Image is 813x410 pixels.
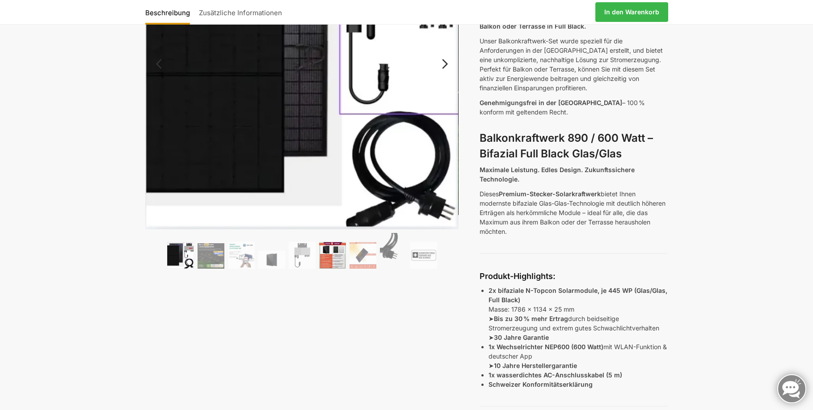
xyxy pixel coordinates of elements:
img: Maysun [258,251,285,269]
img: Balkonkraftwerk 890/600 Watt bificial Glas/Glas – Bild 3 [228,242,255,269]
strong: Produkt-Highlights: [480,271,556,281]
img: Bificiales Hochleistungsmodul [167,242,194,269]
img: Bificial im Vergleich zu billig Modulen [319,242,346,269]
strong: Premium-Stecker-Solarkraftwerk [499,190,601,198]
strong: 30 Jahre Garantie [494,334,549,341]
strong: 1x Wechselrichter NEP600 (600 Watt) [489,343,603,351]
span: Genehmigungsfrei in der [GEOGRAPHIC_DATA] [480,99,622,106]
img: Balkonkraftwerk 890/600 Watt bificial Glas/Glas – Bild 9 [410,242,437,269]
strong: 2x bifaziale N-Topcon Solarmodule, je 445 WP (Glas/Glas, Full Black) [489,287,667,304]
a: Zusätzliche Informationen [194,1,286,23]
strong: 10 Jahre Herstellergarantie [494,362,577,369]
strong: Balkonkraftwerk 890 / 600 Watt – Bifazial Full Black Glas/Glas [480,131,653,160]
img: Bificial 30 % mehr Leistung [350,242,376,269]
a: Beschreibung [145,1,194,23]
span: – 100 % konform mit geltendem Recht. [480,99,645,116]
p: Unser Balkonkraftwerk-Set wurde speziell für die Anforderungen in der [GEOGRAPHIC_DATA] erstellt,... [480,36,668,93]
strong: 1x wasserdichtes AC-Anschlusskabel (5 m) [489,371,622,379]
strong: 890/600 Watt Komplett-Set Stecker-Solarkraftwerk für Balkon oder Terrasse in Full Black. [480,13,648,30]
img: Anschlusskabel-3meter_schweizer-stecker [380,233,407,269]
img: Balkonkraftwerk 890/600 Watt bificial Glas/Glas – Bild 2 [198,243,224,269]
img: Balkonkraftwerk 890/600 Watt bificial Glas/Glas – Bild 5 [289,242,316,269]
p: Masse: 1786 x 1134 x 25 mm ➤ durch beidseitige Stromerzeugung und extrem gutes Schwachlichtverhal... [489,286,668,342]
p: Dieses bietet Ihnen modernste bifaziale Glas-Glas-Technologie mit deutlich höheren Erträgen als h... [480,189,668,236]
a: In den Warenkorb [595,2,668,22]
strong: Bis zu 30 % mehr Ertrag [494,315,568,322]
strong: Maximale Leistung. Edles Design. Zukunftssichere Technologie. [480,166,635,183]
p: mit WLAN-Funktion & deutscher App ➤ [489,342,668,370]
strong: Schweizer Konformitätserklärung [489,380,593,388]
